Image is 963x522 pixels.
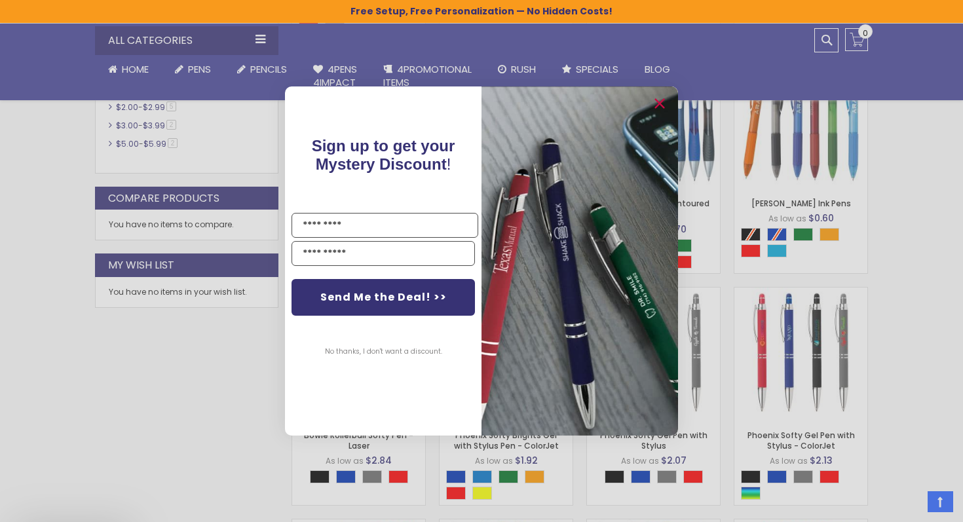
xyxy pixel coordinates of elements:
[312,137,455,173] span: Sign up to get your Mystery Discount
[318,335,449,368] button: No thanks, I don't want a discount.
[292,279,475,316] button: Send Me the Deal! >>
[649,93,670,114] button: Close dialog
[481,86,678,436] img: pop-up-image
[312,137,455,173] span: !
